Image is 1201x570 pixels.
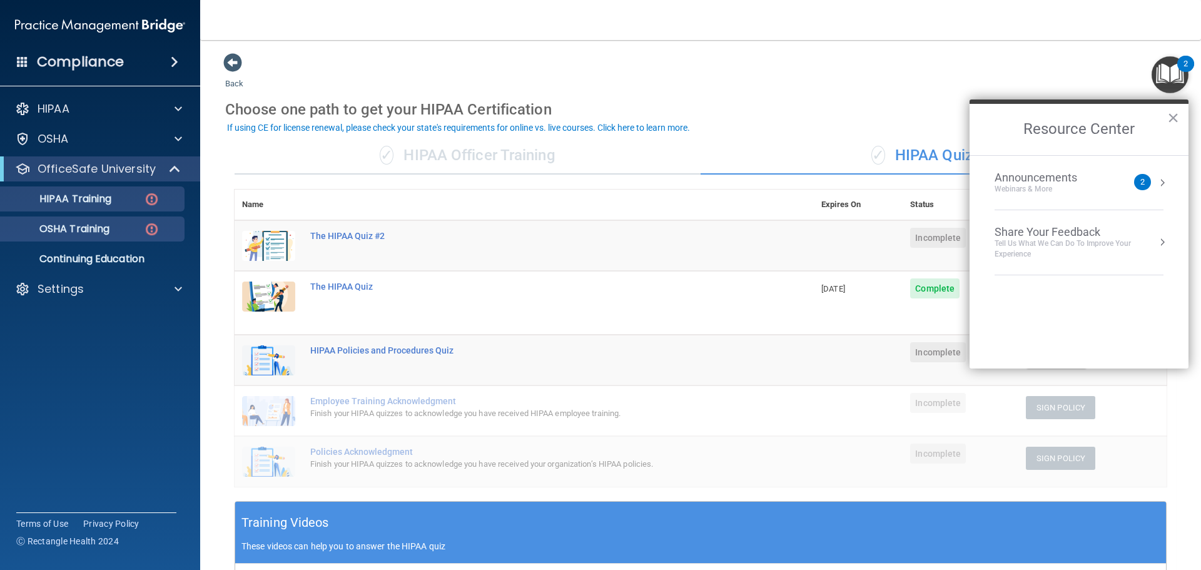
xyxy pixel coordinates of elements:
div: Announcements [995,171,1102,185]
div: Finish your HIPAA quizzes to acknowledge you have received your organization’s HIPAA policies. [310,457,751,472]
h5: Training Videos [241,512,329,534]
a: HIPAA [15,101,182,116]
div: Webinars & More [995,184,1102,195]
th: Name [235,190,303,220]
button: Sign Policy [1026,396,1095,419]
span: ✓ [871,146,885,165]
p: OSHA Training [8,223,109,235]
div: Employee Training Acknowledgment [310,396,751,406]
div: HIPAA Officer Training [235,137,701,175]
button: If using CE for license renewal, please check your state's requirements for online vs. live cours... [225,121,692,134]
img: PMB logo [15,13,185,38]
div: 2 [1183,64,1188,80]
div: Policies Acknowledgment [310,447,751,457]
span: ✓ [380,146,393,165]
button: Open Resource Center, 2 new notifications [1152,56,1188,93]
a: Privacy Policy [83,517,139,530]
span: Complete [910,278,960,298]
a: OSHA [15,131,182,146]
div: The HIPAA Quiz #2 [310,231,751,241]
img: danger-circle.6113f641.png [144,221,160,237]
img: danger-circle.6113f641.png [144,191,160,207]
a: OfficeSafe University [15,161,181,176]
a: Back [225,64,243,88]
div: Choose one path to get your HIPAA Certification [225,91,1176,128]
div: Share Your Feedback [995,225,1163,239]
div: HIPAA Quizzes [701,137,1167,175]
h2: Resource Center [970,104,1188,155]
div: If using CE for license renewal, please check your state's requirements for online vs. live cours... [227,123,690,132]
p: HIPAA Training [8,193,111,205]
h4: Compliance [37,53,124,71]
button: Close [1167,108,1179,128]
p: OSHA [38,131,69,146]
span: Incomplete [910,228,966,248]
p: HIPAA [38,101,69,116]
div: Tell Us What We Can Do to Improve Your Experience [995,238,1163,260]
div: HIPAA Policies and Procedures Quiz [310,345,751,355]
div: Finish your HIPAA quizzes to acknowledge you have received HIPAA employee training. [310,406,751,421]
a: Terms of Use [16,517,68,530]
span: Incomplete [910,393,966,413]
span: Ⓒ Rectangle Health 2024 [16,535,119,547]
p: OfficeSafe University [38,161,156,176]
p: Settings [38,282,84,297]
span: Incomplete [910,444,966,464]
p: Continuing Education [8,253,179,265]
div: Resource Center [970,99,1188,369]
th: Expires On [814,190,903,220]
button: Sign Policy [1026,447,1095,470]
span: Incomplete [910,342,966,362]
th: Status [903,190,1018,220]
span: [DATE] [821,284,845,293]
p: These videos can help you to answer the HIPAA quiz [241,541,1160,551]
a: Settings [15,282,182,297]
div: The HIPAA Quiz [310,282,751,292]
